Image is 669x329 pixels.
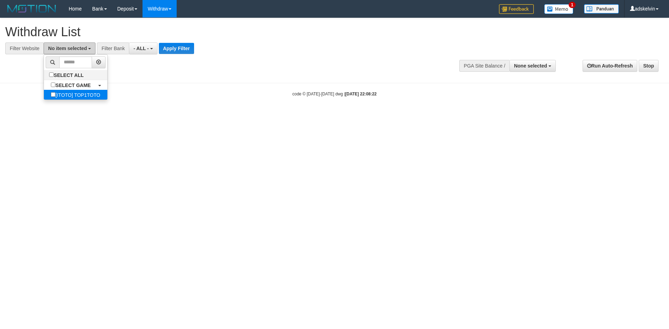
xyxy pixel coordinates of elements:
[5,42,44,54] div: Filter Website
[5,25,439,39] h1: Withdraw List
[51,83,55,87] input: SELECT GAME
[55,83,91,88] b: SELECT GAME
[129,42,157,54] button: - ALL -
[159,43,194,54] button: Apply Filter
[499,4,534,14] img: Feedback.jpg
[51,92,55,97] input: [ITOTO] TOP1TOTO
[44,42,95,54] button: No item selected
[97,42,129,54] div: Filter Bank
[44,80,107,90] a: SELECT GAME
[514,63,547,69] span: None selected
[639,60,659,72] a: Stop
[44,70,91,80] label: SELECT ALL
[5,3,58,14] img: MOTION_logo.png
[49,72,54,77] input: SELECT ALL
[44,90,107,100] label: [ITOTO] TOP1TOTO
[584,4,619,14] img: panduan.png
[583,60,637,72] a: Run Auto-Refresh
[48,46,87,51] span: No item selected
[569,2,576,8] span: 1
[133,46,149,51] span: - ALL -
[345,92,377,96] strong: [DATE] 22:08:22
[509,60,556,72] button: None selected
[292,92,377,96] small: code © [DATE]-[DATE] dwg |
[544,4,574,14] img: Button%20Memo.svg
[459,60,509,72] div: PGA Site Balance /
